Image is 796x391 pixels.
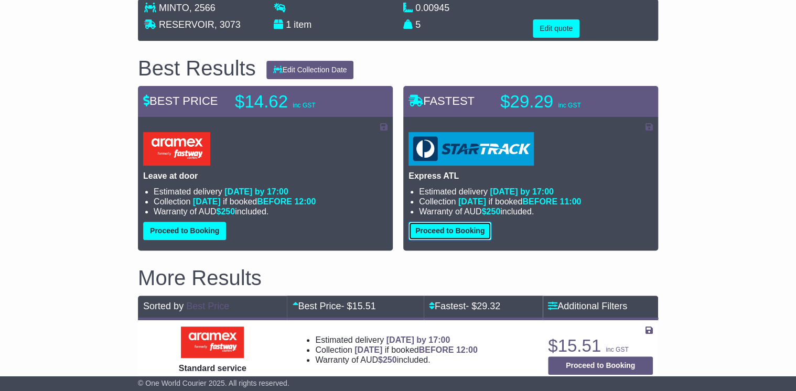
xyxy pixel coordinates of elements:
[458,197,581,206] span: if booked
[419,197,653,207] li: Collection
[558,102,580,109] span: inc GST
[408,94,475,107] span: FASTEST
[408,222,491,240] button: Proceed to Booking
[216,207,235,216] span: $
[143,301,184,311] span: Sorted by
[486,207,500,216] span: 250
[548,335,653,356] p: $15.51
[548,301,627,311] a: Additional Filters
[560,197,581,206] span: 11:00
[352,301,375,311] span: 15.51
[294,19,311,30] span: item
[419,345,454,354] span: BEFORE
[154,207,388,216] li: Warranty of AUD included.
[341,301,375,311] span: - $
[378,355,397,364] span: $
[293,102,315,109] span: inc GST
[315,335,477,345] li: Estimated delivery
[386,335,450,344] span: [DATE] by 17:00
[181,327,244,358] img: Aramex: Standard service
[189,3,216,13] span: , 2566
[214,19,241,30] span: , 3073
[490,187,554,196] span: [DATE] by 17:00
[224,187,288,196] span: [DATE] by 17:00
[481,207,500,216] span: $
[429,301,500,311] a: Fastest- $29.32
[143,94,218,107] span: BEST PRICE
[477,301,500,311] span: 29.32
[159,3,189,13] span: MINTO
[186,301,229,311] a: Best Price
[419,187,653,197] li: Estimated delivery
[408,132,534,166] img: StarTrack: Express ATL
[138,379,289,387] span: © One World Courier 2025. All rights reserved.
[143,132,210,166] img: Aramex: Leave at door
[286,19,291,30] span: 1
[415,3,449,13] span: 0.00945
[133,57,261,80] div: Best Results
[456,345,478,354] span: 12:00
[292,301,375,311] a: Best Price- $15.51
[408,171,653,181] p: Express ATL
[606,346,628,353] span: inc GST
[266,61,354,79] button: Edit Collection Date
[548,356,653,375] button: Proceed to Booking
[533,19,579,38] button: Edit quote
[257,197,292,206] span: BEFORE
[522,197,557,206] span: BEFORE
[415,19,421,30] span: 5
[294,197,316,206] span: 12:00
[154,187,388,197] li: Estimated delivery
[221,207,235,216] span: 250
[419,207,653,216] li: Warranty of AUD included.
[235,91,366,112] p: $14.62
[354,345,382,354] span: [DATE]
[154,197,388,207] li: Collection
[383,355,397,364] span: 250
[500,91,631,112] p: $29.29
[315,355,477,365] li: Warranty of AUD included.
[179,364,246,373] span: Standard service
[193,197,316,206] span: if booked
[466,301,500,311] span: - $
[315,345,477,355] li: Collection
[159,19,214,30] span: RESERVOIR
[138,266,658,289] h2: More Results
[143,222,226,240] button: Proceed to Booking
[143,171,388,181] p: Leave at door
[458,197,486,206] span: [DATE]
[193,197,221,206] span: [DATE]
[354,345,477,354] span: if booked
